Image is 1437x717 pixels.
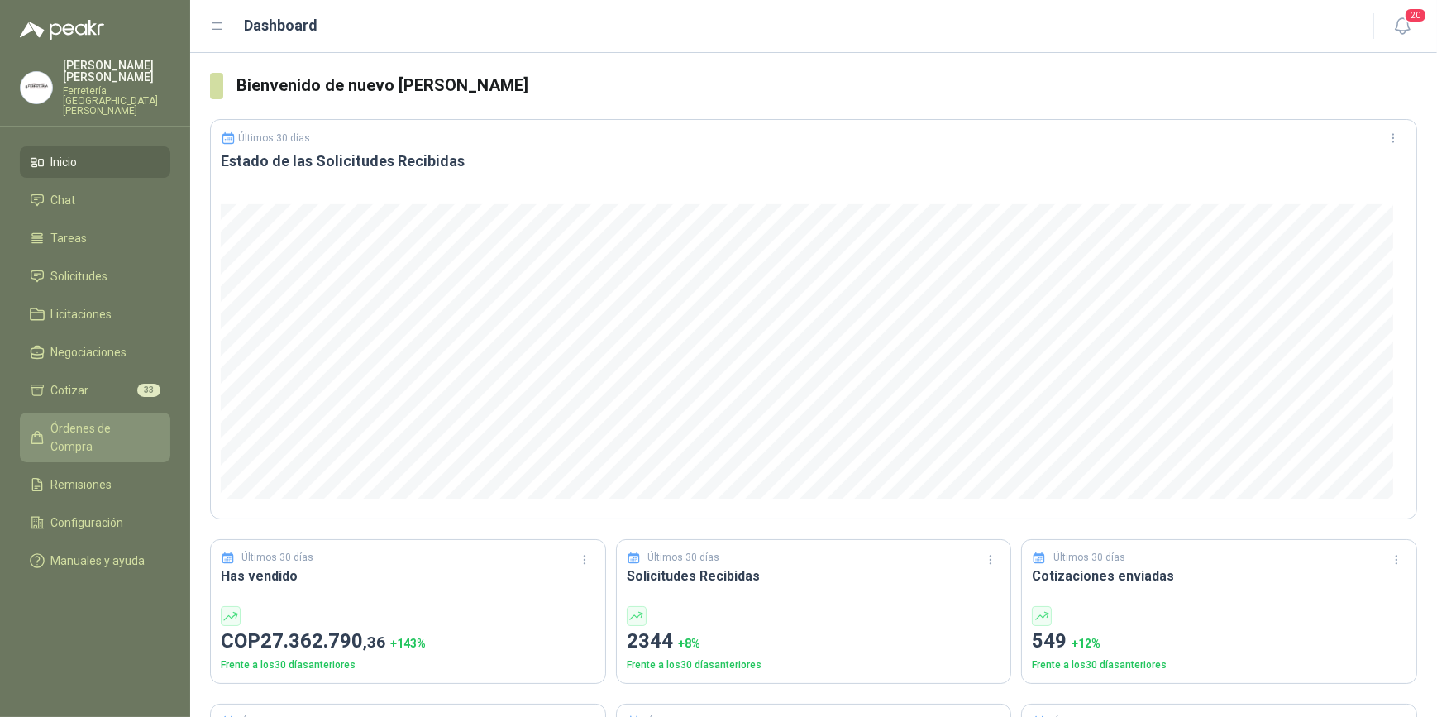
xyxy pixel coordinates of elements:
[239,132,311,144] p: Últimos 30 días
[20,146,170,178] a: Inicio
[20,469,170,500] a: Remisiones
[51,229,88,247] span: Tareas
[1072,637,1100,650] span: + 12 %
[20,222,170,254] a: Tareas
[63,86,170,116] p: Ferretería [GEOGRAPHIC_DATA][PERSON_NAME]
[1032,657,1406,673] p: Frente a los 30 días anteriores
[20,507,170,538] a: Configuración
[51,343,127,361] span: Negociaciones
[20,413,170,462] a: Órdenes de Compra
[363,633,385,652] span: ,36
[627,657,1001,673] p: Frente a los 30 días anteriores
[221,151,1406,171] h3: Estado de las Solicitudes Recibidas
[221,626,595,657] p: COP
[20,545,170,576] a: Manuales y ayuda
[20,261,170,292] a: Solicitudes
[221,566,595,586] h3: Has vendido
[1404,7,1427,23] span: 20
[20,337,170,368] a: Negociaciones
[51,419,155,456] span: Órdenes de Compra
[63,60,170,83] p: [PERSON_NAME] [PERSON_NAME]
[627,566,1001,586] h3: Solicitudes Recibidas
[647,550,719,566] p: Últimos 30 días
[21,72,52,103] img: Company Logo
[242,550,314,566] p: Últimos 30 días
[20,20,104,40] img: Logo peakr
[260,629,385,652] span: 27.362.790
[51,191,76,209] span: Chat
[1032,566,1406,586] h3: Cotizaciones enviadas
[1032,626,1406,657] p: 549
[245,14,318,37] h1: Dashboard
[221,657,595,673] p: Frente a los 30 días anteriores
[51,305,112,323] span: Licitaciones
[51,476,112,494] span: Remisiones
[20,184,170,216] a: Chat
[678,637,700,650] span: + 8 %
[51,267,108,285] span: Solicitudes
[20,299,170,330] a: Licitaciones
[1387,12,1417,41] button: 20
[236,73,1417,98] h3: Bienvenido de nuevo [PERSON_NAME]
[51,514,124,532] span: Configuración
[1053,550,1125,566] p: Últimos 30 días
[51,153,78,171] span: Inicio
[137,384,160,397] span: 33
[390,637,426,650] span: + 143 %
[51,552,146,570] span: Manuales y ayuda
[627,626,1001,657] p: 2344
[20,375,170,406] a: Cotizar33
[51,381,89,399] span: Cotizar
